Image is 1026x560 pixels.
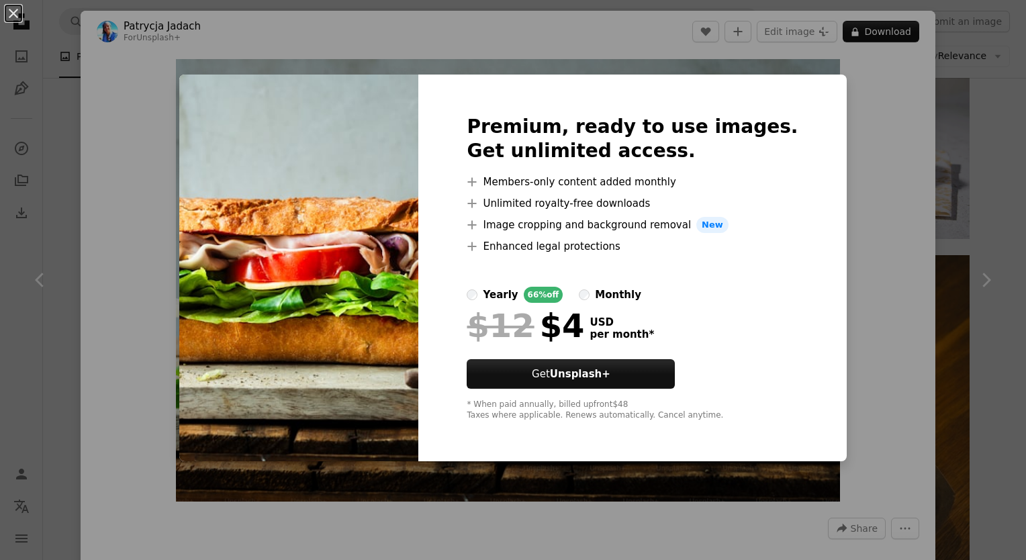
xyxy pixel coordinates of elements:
[467,174,798,190] li: Members-only content added monthly
[467,238,798,254] li: Enhanced legal protections
[467,195,798,212] li: Unlimited royalty-free downloads
[467,289,477,300] input: yearly66%off
[179,75,418,461] img: premium_photo-1739389293711-626ff36acde4
[590,316,654,328] span: USD
[590,328,654,340] span: per month *
[467,308,584,343] div: $4
[467,359,675,389] button: GetUnsplash+
[467,217,798,233] li: Image cropping and background removal
[524,287,563,303] div: 66% off
[483,287,518,303] div: yearly
[595,287,641,303] div: monthly
[467,308,534,343] span: $12
[696,217,729,233] span: New
[550,368,610,380] strong: Unsplash+
[467,115,798,163] h2: Premium, ready to use images. Get unlimited access.
[579,289,590,300] input: monthly
[467,400,798,421] div: * When paid annually, billed upfront $48 Taxes where applicable. Renews automatically. Cancel any...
